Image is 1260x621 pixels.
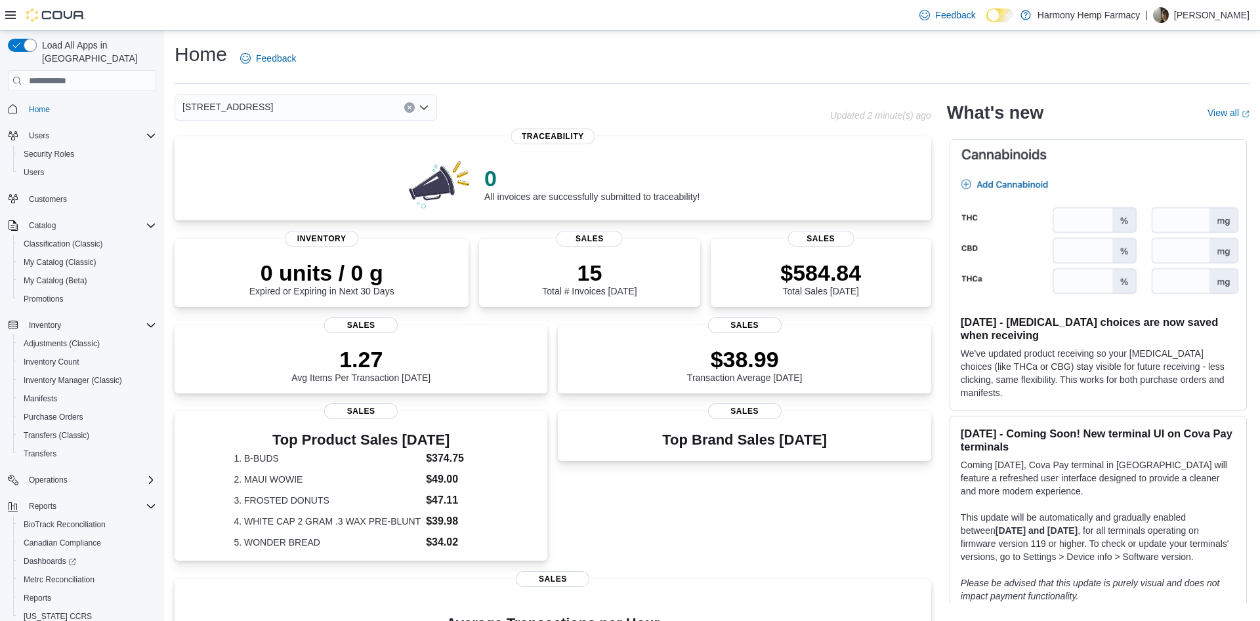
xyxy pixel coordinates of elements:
dt: 3. FROSTED DONUTS [234,494,421,507]
a: Reports [18,590,56,606]
button: Users [13,163,161,182]
a: Feedback [235,45,301,71]
button: BioTrack Reconciliation [13,515,161,534]
button: Reports [13,589,161,607]
a: My Catalog (Classic) [18,254,102,270]
a: Metrc Reconciliation [18,572,100,588]
button: Operations [3,471,161,489]
span: Reports [24,498,156,514]
div: Expired or Expiring in Next 30 Days [249,260,394,296]
dt: 1. B-BUDS [234,452,421,465]
dd: $39.98 [426,513,488,529]
p: 0 [484,165,700,191]
span: Security Roles [18,146,156,162]
p: Harmony Hemp Farmacy [1038,7,1140,23]
svg: External link [1242,110,1249,118]
button: Manifests [13,390,161,408]
span: Transfers (Classic) [18,428,156,443]
p: Updated 2 minute(s) ago [830,110,931,121]
span: Reports [29,501,56,511]
span: Security Roles [24,149,74,159]
span: [STREET_ADDRESS] [182,99,273,115]
p: Coming [DATE], Cova Pay terminal in [GEOGRAPHIC_DATA] will feature a refreshed user interface des... [961,458,1236,498]
div: All invoices are successfully submitted to traceability! [484,165,700,202]
a: Promotions [18,291,69,307]
span: Customers [24,191,156,207]
button: Reports [24,498,62,514]
h3: Top Product Sales [DATE] [234,432,488,448]
span: Metrc Reconciliation [24,574,94,585]
span: Inventory [285,231,358,247]
div: Transaction Average [DATE] [687,346,803,383]
img: 0 [406,157,474,210]
button: Security Roles [13,145,161,163]
span: Sales [708,317,782,333]
a: BioTrack Reconciliation [18,517,111,532]
span: My Catalog (Beta) [18,273,156,289]
a: Security Roles [18,146,79,162]
span: Promotions [18,291,156,307]
p: 0 units / 0 g [249,260,394,286]
span: Sales [708,403,782,419]
span: Inventory Manager (Classic) [18,372,156,388]
span: Traceability [511,129,595,144]
img: Cova [26,9,85,22]
button: Inventory [24,317,66,333]
p: 15 [542,260,637,286]
button: Catalog [3,216,161,235]
dd: $49.00 [426,471,488,487]
input: Dark Mode [986,9,1014,22]
span: Reports [18,590,156,606]
span: Sales [324,403,398,419]
span: Promotions [24,294,64,304]
em: Please be advised that this update is purely visual and does not impact payment functionality. [961,578,1220,601]
h1: Home [175,41,227,68]
span: BioTrack Reconciliation [18,517,156,532]
span: Inventory [24,317,156,333]
span: BioTrack Reconciliation [24,519,106,530]
span: Transfers [18,446,156,462]
a: Inventory Manager (Classic) [18,372,127,388]
button: Users [24,128,54,144]
span: Sales [324,317,398,333]
div: Total # Invoices [DATE] [542,260,637,296]
button: Open list of options [419,102,429,113]
a: Dashboards [18,553,81,569]
button: Inventory Count [13,353,161,371]
p: $38.99 [687,346,803,372]
a: Canadian Compliance [18,535,106,551]
a: Transfers [18,446,62,462]
span: Catalog [24,218,156,233]
button: Home [3,99,161,118]
span: Manifests [24,393,57,404]
a: Customers [24,191,72,207]
span: Sales [516,571,589,587]
span: Sales [556,231,623,247]
span: Home [24,100,156,117]
button: Transfers (Classic) [13,426,161,445]
span: My Catalog (Classic) [18,254,156,270]
span: Inventory Manager (Classic) [24,375,122,386]
span: My Catalog (Beta) [24,275,87,286]
dt: 2. MAUI WOWIE [234,473,421,486]
button: Purchase Orders [13,408,161,426]
span: Home [29,104,50,115]
span: Users [24,167,44,178]
span: Classification (Classic) [24,239,103,249]
span: My Catalog (Classic) [24,257,96,268]
span: Canadian Compliance [18,535,156,551]
button: Adjustments (Classic) [13,334,161,353]
span: Inventory [29,320,61,331]
dd: $374.75 [426,451,488,466]
a: Transfers (Classic) [18,428,94,443]
p: | [1145,7,1148,23]
a: Manifests [18,391,62,407]
span: Feedback [256,52,296,65]
button: My Catalog (Beta) [13,271,161,290]
div: Avg Items Per Transaction [DATE] [291,346,430,383]
span: Catalog [29,220,56,231]
button: Clear input [404,102,415,113]
strong: [DATE] and [DATE] [996,525,1078,536]
h3: [DATE] - Coming Soon! New terminal UI on Cova Pay terminals [961,427,1236,453]
button: Reports [3,497,161,515]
